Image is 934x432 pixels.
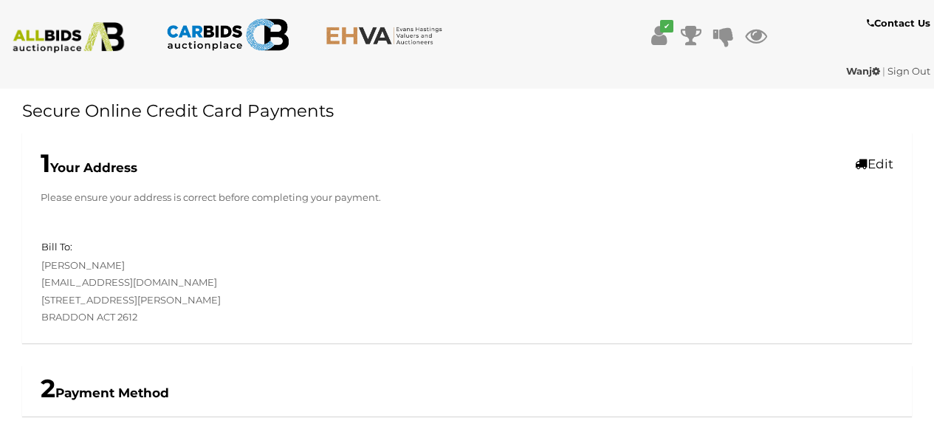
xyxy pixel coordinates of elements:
span: | [882,65,885,77]
strong: Wanj [846,65,880,77]
p: Please ensure your address is correct before completing your payment. [41,189,893,206]
b: Your Address [41,160,137,175]
img: CARBIDS.com.au [166,15,289,55]
a: Edit [855,157,893,171]
i: ✔ [660,20,673,32]
h5: Bill To: [41,241,72,252]
b: Contact Us [867,17,930,29]
a: Wanj [846,65,882,77]
span: 2 [41,373,55,404]
h1: Secure Online Credit Card Payments [22,102,912,120]
img: EHVA.com.au [326,26,449,45]
b: Payment Method [41,385,169,400]
img: ALLBIDS.com.au [7,22,130,53]
a: Contact Us [867,15,934,32]
div: [PERSON_NAME] [EMAIL_ADDRESS][DOMAIN_NAME] [STREET_ADDRESS][PERSON_NAME] BRADDON ACT 2612 [30,239,467,326]
a: Sign Out [887,65,930,77]
span: 1 [41,148,50,179]
a: ✔ [648,22,670,49]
